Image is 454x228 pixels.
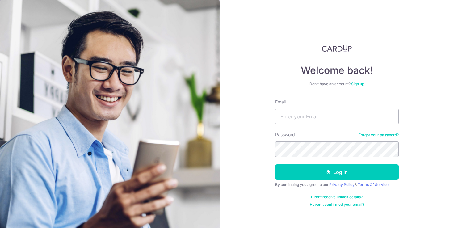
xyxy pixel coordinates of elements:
[275,132,295,138] label: Password
[311,195,363,200] a: Didn't receive unlock details?
[359,133,399,137] a: Forgot your password?
[358,182,389,187] a: Terms Of Service
[329,182,355,187] a: Privacy Policy
[275,82,399,87] div: Don’t have an account?
[351,82,364,86] a: Sign up
[322,44,352,52] img: CardUp Logo
[275,109,399,124] input: Enter your Email
[275,99,286,105] label: Email
[275,164,399,180] button: Log in
[275,64,399,77] h4: Welcome back!
[275,182,399,187] div: By continuing you agree to our &
[310,202,364,207] a: Haven't confirmed your email?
